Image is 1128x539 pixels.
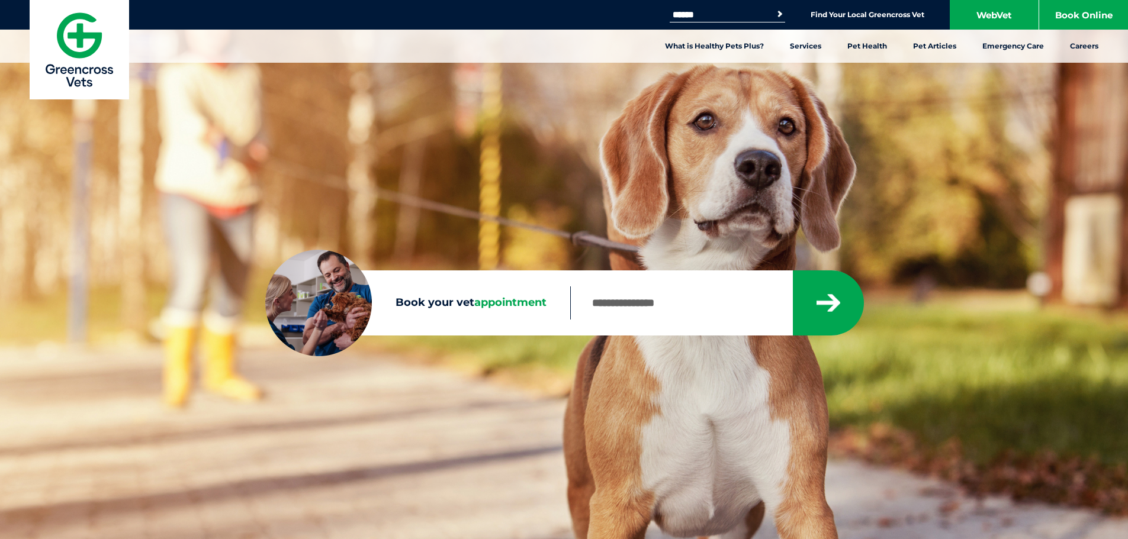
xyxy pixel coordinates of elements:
[811,10,924,20] a: Find Your Local Greencross Vet
[777,30,834,63] a: Services
[774,8,786,20] button: Search
[969,30,1057,63] a: Emergency Care
[900,30,969,63] a: Pet Articles
[652,30,777,63] a: What is Healthy Pets Plus?
[834,30,900,63] a: Pet Health
[1057,30,1111,63] a: Careers
[474,296,547,309] span: appointment
[265,294,570,312] label: Book your vet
